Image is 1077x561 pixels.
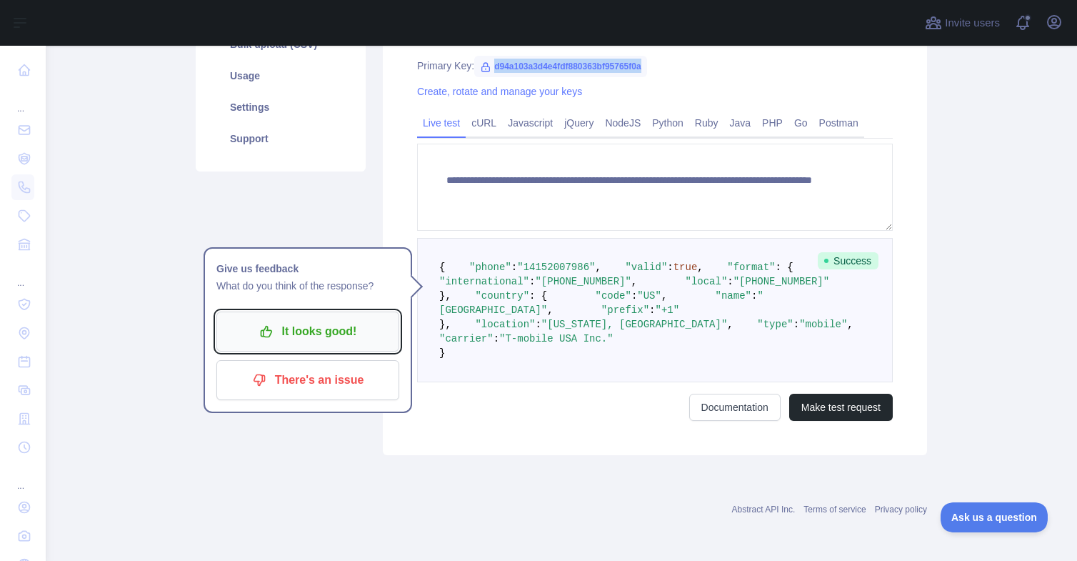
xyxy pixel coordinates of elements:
a: NodeJS [599,111,646,134]
span: { [439,262,445,273]
span: true [673,262,698,273]
a: Privacy policy [875,505,927,515]
a: Postman [813,111,864,134]
span: , [697,262,703,273]
a: Terms of service [803,505,866,515]
span: }, [439,319,451,330]
span: "US" [637,290,661,302]
button: Make test request [789,394,893,421]
span: : [631,290,637,302]
span: : [751,290,757,302]
span: "code" [595,290,631,302]
div: ... [11,260,34,289]
button: It looks good! [216,312,399,352]
span: Invite users [945,15,1000,31]
p: There's an issue [227,368,389,392]
span: , [847,319,853,330]
span: : [667,262,673,273]
a: Ruby [689,111,724,134]
span: "local" [685,276,727,287]
span: , [547,304,553,316]
iframe: Toggle Customer Support [941,502,1048,532]
span: , [727,319,733,330]
span: : { [776,262,793,273]
span: : [511,262,517,273]
a: Documentation [689,394,781,421]
div: ... [11,463,34,492]
span: "type" [757,319,793,330]
span: }, [439,290,451,302]
a: Support [213,123,349,154]
a: Live test [417,111,466,134]
span: : { [529,290,547,302]
a: cURL [466,111,502,134]
div: ... [11,86,34,114]
span: , [595,262,601,273]
span: "[PHONE_NUMBER]" [535,276,631,287]
a: Usage [213,60,349,91]
a: PHP [756,111,788,134]
p: It looks good! [227,319,389,344]
button: There's an issue [216,360,399,400]
span: "location" [475,319,535,330]
div: Primary Key: [417,59,893,73]
p: What do you think of the response? [216,277,399,294]
a: Python [646,111,689,134]
span: "+1" [655,304,679,316]
span: : [494,333,499,344]
a: Settings [213,91,349,123]
span: "[US_STATE], [GEOGRAPHIC_DATA]" [541,319,727,330]
span: "mobile" [799,319,847,330]
h1: Give us feedback [216,260,399,277]
span: "country" [475,290,529,302]
span: : [535,319,541,330]
span: } [439,347,445,359]
span: "14152007986" [517,262,595,273]
span: "format" [727,262,775,273]
button: Invite users [922,11,1003,34]
span: : [649,304,655,316]
span: d94a103a3d4e4fdf880363bf95765f0a [474,56,646,77]
span: "name" [716,290,751,302]
span: "prefix" [601,304,649,316]
span: , [631,276,637,287]
span: "valid" [625,262,667,273]
span: "international" [439,276,529,287]
a: Go [788,111,813,134]
span: "carrier" [439,333,494,344]
span: : [793,319,799,330]
span: : [529,276,535,287]
span: : [727,276,733,287]
a: Abstract API Inc. [732,505,796,515]
span: "phone" [469,262,511,273]
span: "T-mobile USA Inc." [499,333,613,344]
a: Javascript [502,111,558,134]
span: , [661,290,667,302]
span: Success [818,252,878,269]
a: Java [724,111,757,134]
span: "[PHONE_NUMBER]" [733,276,829,287]
a: Create, rotate and manage your keys [417,86,582,97]
a: jQuery [558,111,599,134]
